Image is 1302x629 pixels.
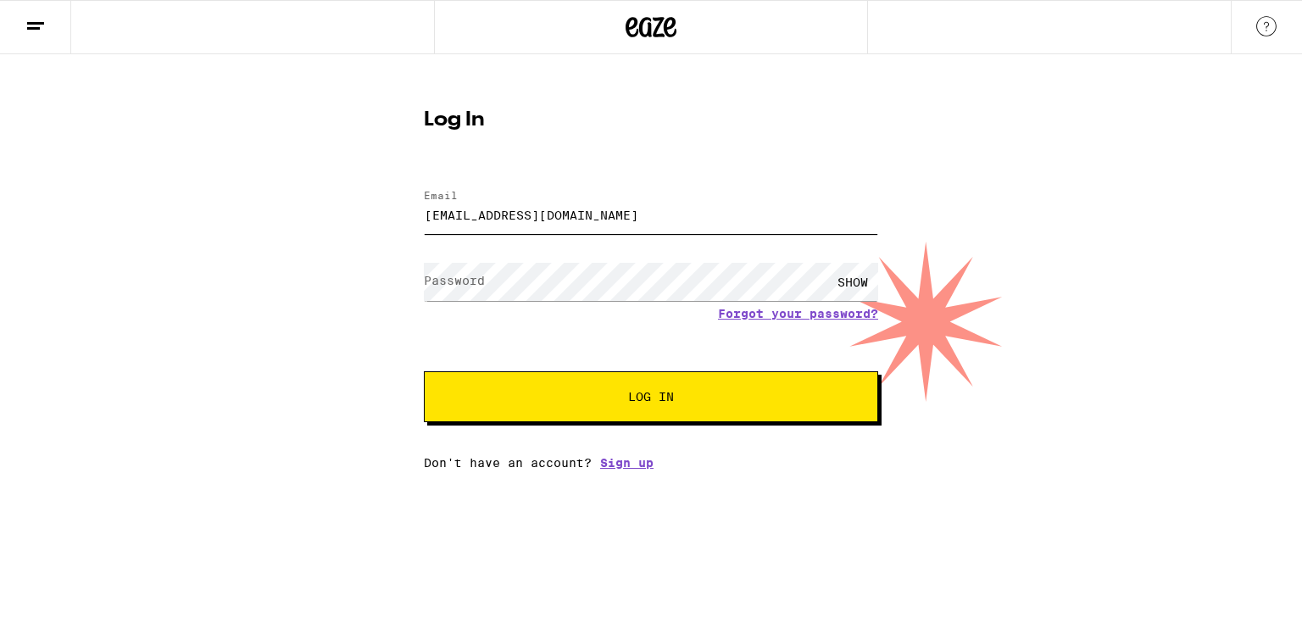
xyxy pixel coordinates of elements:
a: Forgot your password? [718,307,878,320]
span: Hi. Need any help? [10,12,122,25]
h1: Log In [424,110,878,131]
div: SHOW [827,263,878,301]
label: Email [424,190,458,201]
label: Password [424,274,485,287]
input: Email [424,196,878,234]
span: Log In [628,391,674,403]
div: Don't have an account? [424,456,878,470]
a: Sign up [600,456,654,470]
button: Log In [424,371,878,422]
